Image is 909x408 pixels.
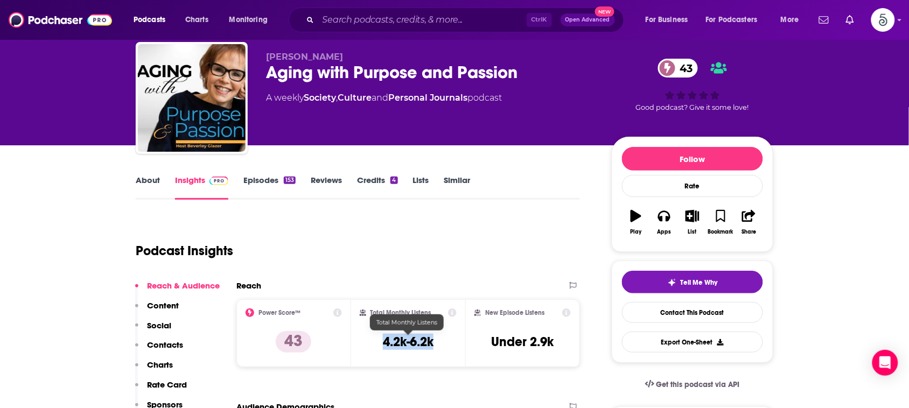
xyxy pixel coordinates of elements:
[185,12,208,27] span: Charts
[136,243,233,259] h1: Podcast Insights
[147,300,179,311] p: Content
[138,44,246,152] img: Aging with Purpose and Passion
[622,271,763,293] button: tell me why sparkleTell Me Why
[637,371,749,398] a: Get this podcast via API
[646,12,688,27] span: For Business
[781,12,799,27] span: More
[147,280,220,291] p: Reach & Audience
[135,300,179,320] button: Content
[622,302,763,323] a: Contact This Podcast
[135,280,220,300] button: Reach & Audience
[126,11,179,29] button: open menu
[622,147,763,171] button: Follow
[178,11,215,29] a: Charts
[708,229,733,235] div: Bookmark
[622,175,763,197] div: Rate
[390,177,397,184] div: 4
[561,13,615,26] button: Open AdvancedNew
[688,229,697,235] div: List
[229,12,268,27] span: Monitoring
[147,320,171,330] p: Social
[735,203,763,242] button: Share
[636,103,749,111] span: Good podcast? Give it some love!
[622,203,650,242] button: Play
[258,309,300,316] h2: Power Score™
[444,175,471,200] a: Similar
[492,334,554,350] h3: Under 2.9k
[376,319,437,326] span: Total Monthly Listens
[742,229,756,235] div: Share
[135,379,187,399] button: Rate Card
[276,331,311,353] p: 43
[266,52,343,62] span: [PERSON_NAME]
[147,340,183,350] p: Contacts
[612,52,773,118] div: 43Good podcast? Give it some love!
[336,93,338,103] span: ,
[668,278,676,287] img: tell me why sparkle
[135,340,183,360] button: Contacts
[631,229,642,235] div: Play
[357,175,397,200] a: Credits4
[136,175,160,200] a: About
[595,6,614,17] span: New
[236,280,261,291] h2: Reach
[266,92,502,104] div: A weekly podcast
[147,360,173,370] p: Charts
[388,93,467,103] a: Personal Journals
[656,380,740,389] span: Get this podcast via API
[871,8,895,32] img: User Profile
[638,11,702,29] button: open menu
[299,8,634,32] div: Search podcasts, credits, & more...
[413,175,429,200] a: Lists
[871,8,895,32] button: Show profile menu
[773,11,813,29] button: open menu
[318,11,527,29] input: Search podcasts, credits, & more...
[284,177,296,184] div: 153
[9,10,112,30] img: Podchaser - Follow, Share and Rate Podcasts
[650,203,678,242] button: Apps
[222,11,282,29] button: open menu
[311,175,342,200] a: Reviews
[871,8,895,32] span: Logged in as Spiral5-G2
[842,11,858,29] a: Show notifications dropdown
[681,278,718,287] span: Tell Me Why
[658,59,698,78] a: 43
[134,12,165,27] span: Podcasts
[622,332,763,353] button: Export One-Sheet
[372,93,388,103] span: and
[707,203,735,242] button: Bookmark
[565,17,610,23] span: Open Advanced
[175,175,228,200] a: InsightsPodchaser Pro
[243,175,296,200] a: Episodes153
[135,320,171,340] button: Social
[815,11,833,29] a: Show notifications dropdown
[338,93,372,103] a: Culture
[706,12,758,27] span: For Podcasters
[872,350,898,376] div: Open Intercom Messenger
[370,309,431,316] h2: Total Monthly Listens
[485,309,544,316] h2: New Episode Listens
[383,334,433,350] h3: 4.2k-6.2k
[304,93,336,103] a: Society
[669,59,698,78] span: 43
[135,360,173,379] button: Charts
[699,11,773,29] button: open menu
[527,13,552,27] span: Ctrl K
[658,229,672,235] div: Apps
[209,177,228,185] img: Podchaser Pro
[147,379,187,390] p: Rate Card
[679,203,707,242] button: List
